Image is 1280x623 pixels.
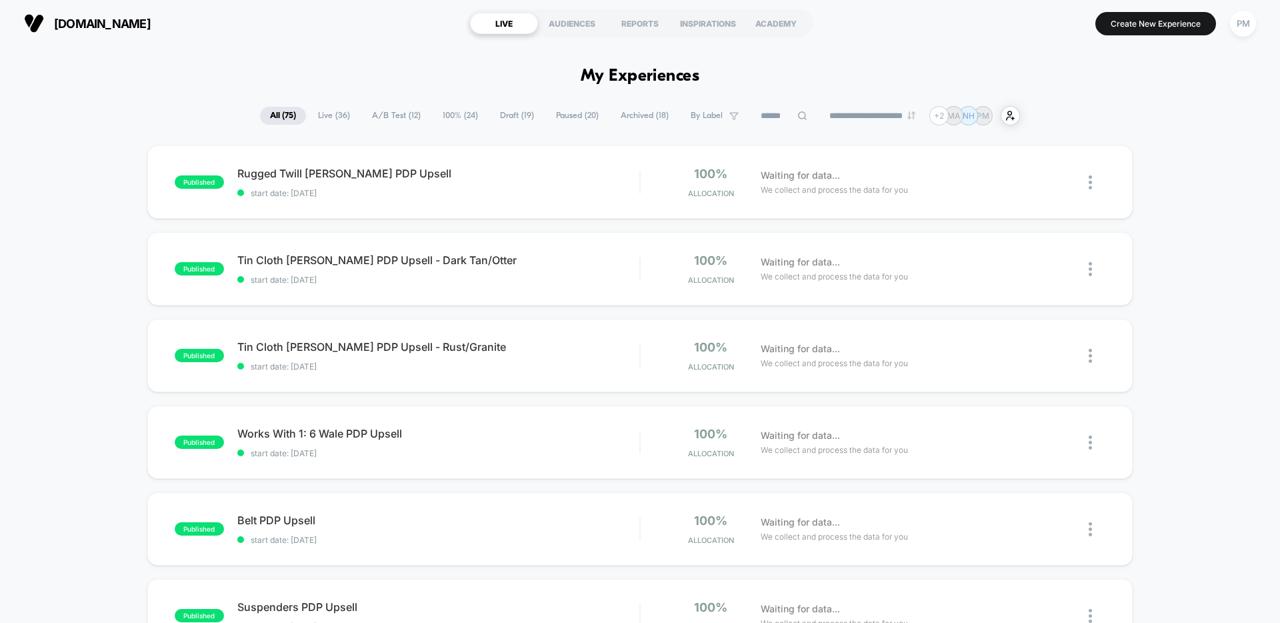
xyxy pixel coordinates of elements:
span: start date: [DATE] [237,448,639,458]
span: Allocation [688,189,734,198]
p: PM [977,111,989,121]
div: INSPIRATIONS [674,13,742,34]
div: LIVE [470,13,538,34]
button: PM [1226,10,1260,37]
span: start date: [DATE] [237,362,639,372]
img: close [1089,175,1092,189]
span: Waiting for data... [761,342,840,356]
span: Allocation [688,362,734,372]
img: close [1089,609,1092,623]
span: Waiting for data... [761,602,840,616]
span: start date: [DATE] [237,188,639,198]
span: 100% [694,167,727,181]
span: Allocation [688,275,734,285]
span: 100% [694,514,727,528]
span: start date: [DATE] [237,535,639,545]
span: Allocation [688,449,734,458]
img: close [1089,522,1092,536]
img: close [1089,262,1092,276]
span: Suspenders PDP Upsell [237,600,639,614]
span: published [175,349,224,362]
span: All ( 75 ) [260,107,306,125]
span: [DOMAIN_NAME] [54,17,151,31]
span: 100% [694,427,727,441]
div: ACADEMY [742,13,810,34]
span: We collect and process the data for you [761,530,908,543]
span: We collect and process the data for you [761,357,908,370]
span: Waiting for data... [761,255,840,269]
span: Waiting for data... [761,168,840,183]
div: PM [1230,11,1256,37]
span: Works With 1: 6 Wale PDP Upsell [237,427,639,440]
img: end [907,111,915,119]
span: Live ( 36 ) [308,107,360,125]
div: AUDIENCES [538,13,606,34]
span: 100% ( 24 ) [433,107,488,125]
span: Allocation [688,536,734,545]
span: published [175,522,224,536]
span: Tin Cloth [PERSON_NAME] PDP Upsell - Dark Tan/Otter [237,253,639,267]
span: Waiting for data... [761,428,840,443]
p: MA [947,111,960,121]
span: 100% [694,253,727,267]
span: 100% [694,340,727,354]
span: start date: [DATE] [237,275,639,285]
span: By Label [691,111,723,121]
span: published [175,436,224,449]
button: Create New Experience [1095,12,1216,35]
span: Paused ( 20 ) [546,107,609,125]
div: REPORTS [606,13,674,34]
span: Tin Cloth [PERSON_NAME] PDP Upsell - Rust/Granite [237,340,639,354]
span: published [175,609,224,622]
img: close [1089,349,1092,363]
span: 100% [694,600,727,614]
span: We collect and process the data for you [761,270,908,283]
div: + 2 [929,106,949,125]
h1: My Experiences [581,67,700,86]
span: published [175,175,224,189]
button: [DOMAIN_NAME] [20,13,155,34]
img: Visually logo [24,13,44,33]
span: A/B Test ( 12 ) [362,107,431,125]
span: published [175,262,224,275]
img: close [1089,436,1092,450]
span: We collect and process the data for you [761,444,908,456]
span: We collect and process the data for you [761,183,908,196]
p: NH [963,111,975,121]
span: Belt PDP Upsell [237,514,639,527]
span: Archived ( 18 ) [611,107,679,125]
span: Rugged Twill [PERSON_NAME] PDP Upsell [237,167,639,180]
span: Waiting for data... [761,515,840,530]
span: Draft ( 19 ) [490,107,544,125]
